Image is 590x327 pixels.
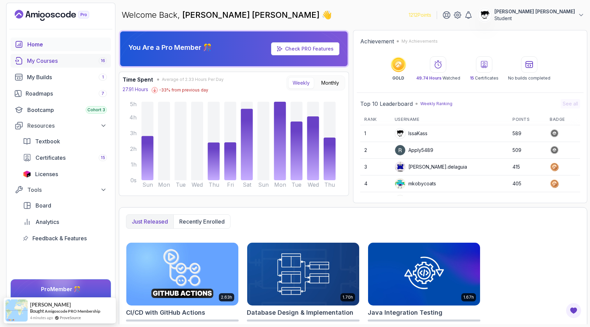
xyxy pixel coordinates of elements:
a: courses [11,54,111,68]
div: Tools [27,186,107,194]
div: My Builds [27,73,107,81]
span: 49.74 Hours [416,75,441,81]
h2: Database Design & Implementation [247,308,353,317]
p: No builds completed [508,75,550,81]
p: Just released [132,217,168,226]
tspan: Sat [243,181,252,188]
img: CI/CD with GitHub Actions card [126,243,238,305]
th: Rank [360,114,390,125]
a: textbook [19,134,111,148]
a: builds [11,70,111,84]
button: Recently enrolled [173,215,230,228]
a: certificates [19,151,111,165]
div: IssaKass [395,128,427,139]
tspan: 1h [131,161,137,168]
span: 16 [101,58,105,63]
span: [PERSON_NAME] [30,302,71,308]
span: Board [36,201,51,210]
th: Username [391,114,508,125]
button: user profile image[PERSON_NAME] [PERSON_NAME]Student [478,8,585,22]
tspan: 5h [130,101,137,108]
p: Weekly Ranking [420,101,452,106]
td: 415 [508,159,546,175]
a: Check PRO Features [285,46,334,52]
p: -33 % from previous day [159,87,208,93]
td: 5 [360,192,390,209]
a: Check PRO Features [271,42,339,55]
tspan: Tue [292,181,301,188]
tspan: Tue [176,181,186,188]
td: 2 [360,142,390,159]
span: [PERSON_NAME] [PERSON_NAME] [182,10,322,20]
p: My Achievements [402,39,438,44]
td: 1 [360,125,390,142]
td: 509 [508,142,546,159]
div: [PERSON_NAME].delaguia [395,161,467,172]
td: 3 [360,159,390,175]
span: 7 [101,91,104,96]
button: Resources [11,119,111,132]
td: 589 [508,125,546,142]
tspan: Sun [258,181,269,188]
a: feedback [19,231,111,245]
img: provesource social proof notification image [5,299,28,322]
p: 2.63h [221,295,232,300]
span: Feedback & Features [32,234,87,242]
span: 15 [470,75,474,81]
div: Home [27,40,107,48]
tspan: Thu [209,181,219,188]
div: Roadmaps [26,89,107,98]
h2: Java Integration Testing [368,308,442,317]
tspan: Thu [324,181,335,188]
tspan: Wed [308,181,319,188]
tspan: Wed [192,181,203,188]
a: board [19,199,111,212]
p: Student [494,15,575,22]
p: Watched [416,75,460,81]
a: Amigoscode PRO Membership [45,309,100,314]
p: You Are a Pro Member 🎊 [128,43,212,52]
button: See all [561,99,580,109]
h2: Top 10 Leaderboard [360,100,413,108]
p: [PERSON_NAME] [PERSON_NAME] [494,8,575,15]
span: Average of 2.33 Hours Per Day [162,77,224,82]
td: 4 [360,175,390,192]
div: Apply5489 [395,145,433,156]
p: 1.67h [463,295,474,300]
button: Just released [126,215,173,228]
img: user profile image [395,128,405,139]
span: 1 [102,74,104,80]
a: Landing page [15,10,105,21]
span: 15 [101,155,105,160]
a: roadmaps [11,87,111,100]
h3: Time Spent [123,75,153,84]
span: 👋 [320,8,335,22]
span: Certificates [36,154,66,162]
div: My Courses [27,57,107,65]
p: GOLD [392,75,404,81]
td: 378 [508,192,546,209]
a: licenses [19,167,111,181]
img: jetbrains icon [23,171,31,177]
span: Textbook [35,137,60,145]
div: Bootcamp [27,106,107,114]
th: Points [508,114,546,125]
span: Analytics [36,218,59,226]
a: ProveSource [60,315,81,321]
div: mkobycoats [395,178,436,189]
tspan: 3h [130,130,137,137]
td: 405 [508,175,546,192]
tspan: Fri [227,181,234,188]
button: Tools [11,184,111,196]
tspan: 4h [129,114,137,121]
img: default monster avatar [395,179,405,189]
img: user profile image [478,9,491,22]
img: default monster avatar [395,162,405,172]
tspan: Mon [158,181,170,188]
button: Open Feedback Button [565,302,582,319]
h2: Achievement [360,37,394,45]
div: alshark [395,195,424,206]
img: Database Design & Implementation card [247,243,359,305]
p: 1.70h [342,295,353,300]
p: 1212 Points [409,12,431,18]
